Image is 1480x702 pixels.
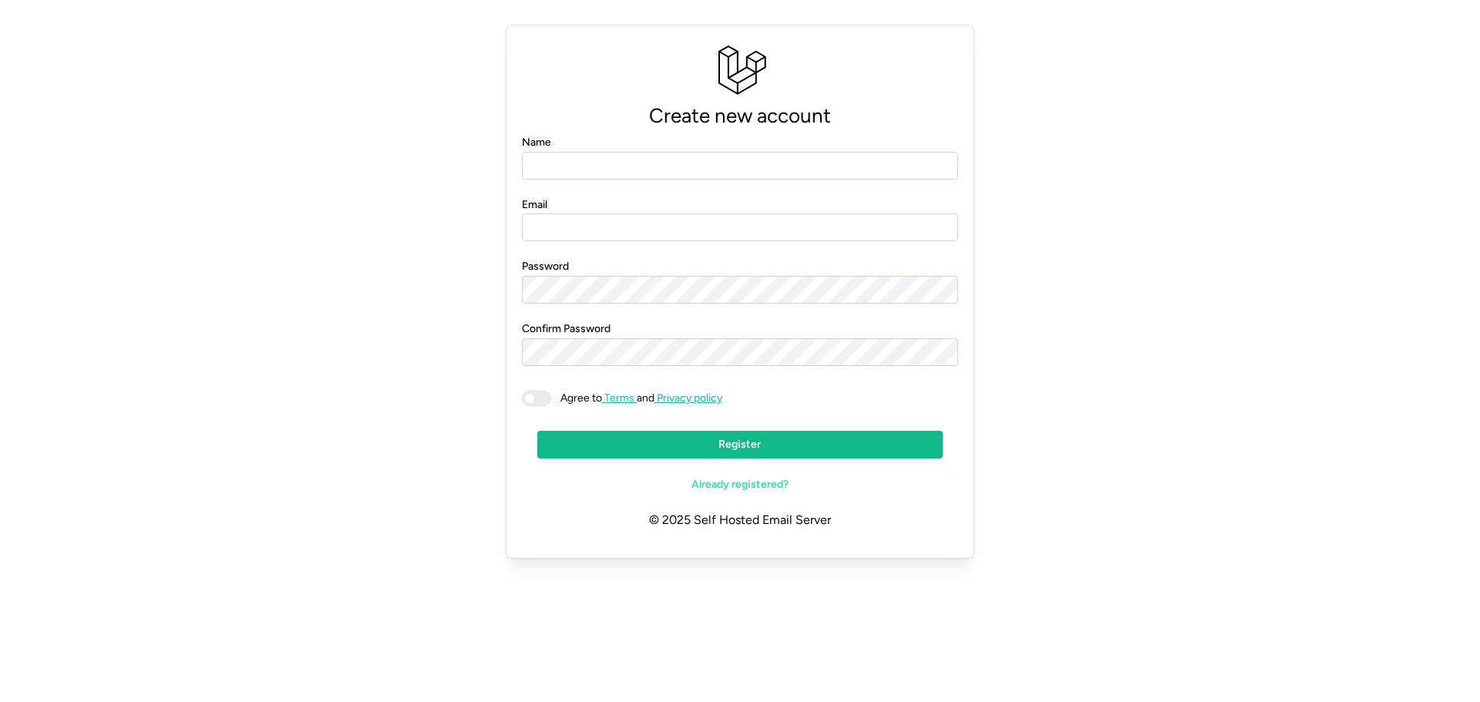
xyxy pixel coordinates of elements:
span: Agree to [560,391,602,405]
span: Already registered? [691,472,789,498]
p: Create new account [522,99,958,133]
label: Email [522,196,547,213]
label: Password [522,258,569,275]
label: Confirm Password [522,321,610,338]
a: Already registered? [537,471,943,499]
span: Register [718,432,761,458]
a: Terms [602,391,637,405]
p: © 2025 Self Hosted Email Server [522,499,958,542]
label: Name [522,134,551,151]
span: and [551,391,722,406]
a: Privacy policy [654,391,722,405]
button: Register [537,431,943,458]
